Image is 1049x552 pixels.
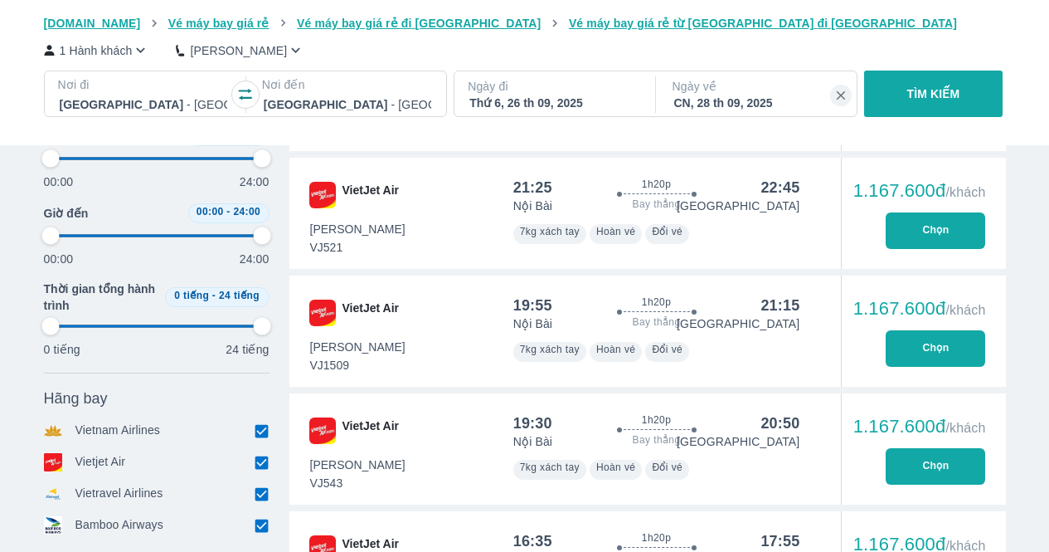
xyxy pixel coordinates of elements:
div: 19:55 [513,296,552,315]
span: [PERSON_NAME] [310,221,406,237]
p: 00:00 [44,251,74,267]
p: 24:00 [240,251,270,267]
div: 22:45 [760,178,799,198]
span: Hoàn vé [596,226,636,237]
span: /khách [945,303,985,317]
p: Vietravel Airlines [75,485,163,503]
p: [PERSON_NAME] [190,42,287,59]
div: 17:55 [760,531,799,551]
span: 1h20p [642,531,671,545]
span: Đổi vé [652,226,682,237]
p: 0 tiếng [44,341,80,358]
div: 16:35 [513,531,552,551]
span: 00:00 [197,206,224,217]
span: - [212,290,216,301]
span: VJ543 [310,475,406,491]
span: /khách [945,185,985,199]
img: VJ [309,418,336,444]
div: 21:15 [760,296,799,315]
p: Nội Bài [513,433,552,450]
span: [PERSON_NAME] [310,457,406,473]
span: [PERSON_NAME] [310,339,406,355]
div: 1.167.600đ [853,417,986,437]
div: 20:50 [760,413,799,433]
span: 1h20p [642,178,671,191]
button: [PERSON_NAME] [176,42,304,59]
p: 00:00 [44,173,74,190]
span: Giờ đến [44,205,89,222]
p: [GEOGRAPHIC_DATA] [677,198,799,214]
span: - [226,206,230,217]
span: VJ521 [310,239,406,256]
span: 0 tiếng [174,290,209,301]
p: 1 Hành khách [60,42,133,59]
span: VietJet Air [342,418,399,444]
span: 1h20p [642,296,671,309]
span: Đổi vé [652,462,682,473]
div: Thứ 6, 26 th 09, 2025 [469,95,637,111]
span: Thời gian tổng hành trình [44,281,158,314]
p: [GEOGRAPHIC_DATA] [677,315,799,332]
span: 24:00 [233,206,260,217]
div: 1.167.600đ [853,299,986,319]
span: VietJet Air [342,300,399,326]
div: 1.167.600đ [853,181,986,201]
span: Vé máy bay giá rẻ đi [GEOGRAPHIC_DATA] [297,17,541,30]
span: 1h20p [642,413,671,427]
p: Bamboo Airways [75,516,163,535]
p: Nơi đến [262,76,433,93]
button: TÌM KIẾM [864,71,1003,117]
span: Vé máy bay giá rẻ [168,17,270,30]
div: 19:30 [513,413,552,433]
p: Nội Bài [513,198,552,214]
p: Nội Bài [513,315,552,332]
span: /khách [945,421,985,435]
p: 24 tiếng [226,341,269,358]
span: Đổi vé [652,344,682,355]
button: Chọn [886,212,985,249]
p: Vietjet Air [75,453,126,471]
span: Hoàn vé [596,344,636,355]
p: [GEOGRAPHIC_DATA] [677,433,799,450]
nav: breadcrumb [44,15,1006,32]
span: [DOMAIN_NAME] [44,17,141,30]
span: 24 tiếng [219,290,260,301]
button: Chọn [886,448,985,485]
p: Vietnam Airlines [75,422,161,440]
p: 24:00 [240,173,270,190]
div: 21:25 [513,178,552,198]
span: Vé máy bay giá rẻ từ [GEOGRAPHIC_DATA] đi [GEOGRAPHIC_DATA] [569,17,957,30]
span: Hãng bay [44,388,108,408]
span: 7kg xách tay [520,226,580,237]
p: Ngày về [673,78,843,95]
span: 7kg xách tay [520,344,580,355]
p: TÌM KIẾM [907,85,960,102]
p: Nơi đi [58,76,229,93]
div: CN, 28 th 09, 2025 [674,95,842,111]
p: Ngày đi [468,78,639,95]
span: VietJet Air [342,182,399,208]
span: Hoàn vé [596,462,636,473]
span: 7kg xách tay [520,462,580,473]
img: VJ [309,300,336,326]
button: Chọn [886,330,985,367]
span: VJ1509 [310,357,406,374]
button: 1 Hành khách [44,42,150,59]
img: VJ [309,182,336,208]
